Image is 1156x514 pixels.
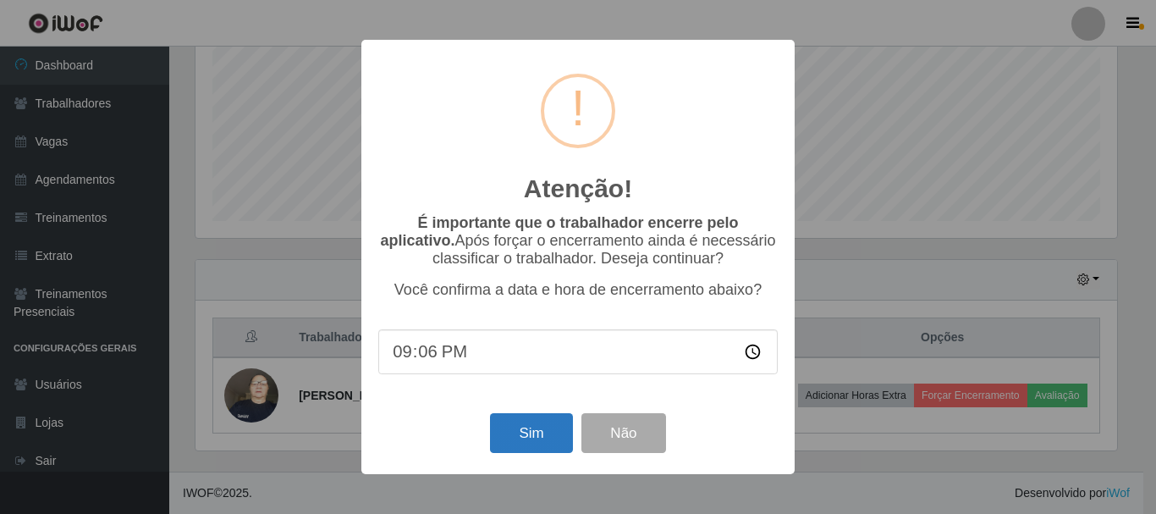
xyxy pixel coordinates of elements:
p: Você confirma a data e hora de encerramento abaixo? [378,281,778,299]
button: Não [581,413,665,453]
b: É importante que o trabalhador encerre pelo aplicativo. [380,214,738,249]
p: Após forçar o encerramento ainda é necessário classificar o trabalhador. Deseja continuar? [378,214,778,268]
button: Sim [490,413,572,453]
h2: Atenção! [524,174,632,204]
